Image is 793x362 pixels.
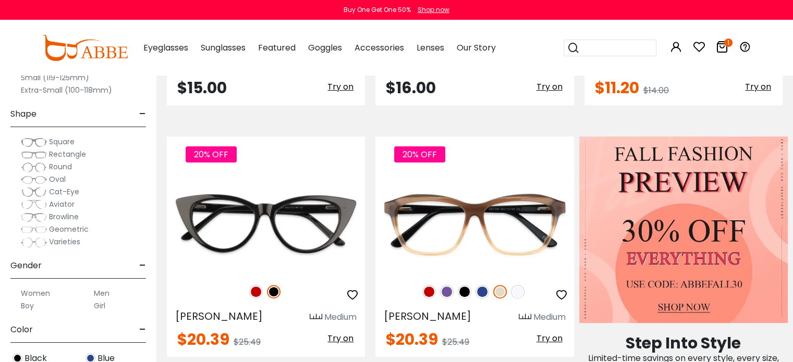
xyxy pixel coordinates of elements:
[21,149,47,160] img: Rectangle.png
[139,102,146,127] span: -
[234,336,261,348] span: $25.49
[536,332,563,344] span: Try on
[21,287,50,299] label: Women
[21,162,47,172] img: Round.png
[49,161,72,172] span: Round
[177,328,229,351] span: $20.39
[519,313,531,321] img: size ruler
[386,77,436,99] span: $16.00
[386,328,438,351] span: $20.39
[643,84,669,96] span: $14.00
[626,332,741,354] span: Step Into Style
[139,253,146,278] span: -
[49,174,66,184] span: Oval
[533,311,566,323] div: Medium
[440,285,454,298] img: Purple
[21,174,47,185] img: Oval.png
[49,186,79,197] span: Cat-Eye
[21,224,47,235] img: Geometric.png
[745,81,771,93] span: Try on
[249,285,263,298] img: Red
[49,199,75,209] span: Aviator
[94,287,109,299] label: Men
[258,42,296,54] span: Featured
[167,174,365,273] img: Black Nora - Acetate ,Universal Bridge Fit
[355,42,404,54] span: Accessories
[417,42,444,54] span: Lenses
[384,309,471,323] span: [PERSON_NAME]
[49,149,86,159] span: Rectangle
[579,136,788,323] img: Fall Fashion Sale
[324,80,357,94] button: Try on
[475,285,489,298] img: Blue
[418,5,449,15] div: Shop now
[327,81,353,93] span: Try on
[21,84,112,96] label: Extra-Small (100-118mm)
[327,332,353,344] span: Try on
[457,42,496,54] span: Our Story
[533,80,566,94] button: Try on
[533,332,566,345] button: Try on
[324,332,357,345] button: Try on
[308,42,342,54] span: Goggles
[21,237,47,248] img: Varieties.png
[412,5,449,14] a: Shop now
[375,174,574,273] img: Cream Sonia - Acetate ,Universal Bridge Fit
[344,5,411,15] div: Buy One Get One 50%
[21,137,47,147] img: Square.png
[493,285,507,298] img: Cream
[94,299,105,312] label: Girl
[511,285,524,298] img: Translucent
[49,236,80,247] span: Varieties
[21,212,47,222] img: Browline.png
[10,102,36,127] span: Shape
[536,81,563,93] span: Try on
[201,42,246,54] span: Sunglasses
[595,77,639,99] span: $11.20
[175,309,263,323] span: [PERSON_NAME]
[422,285,436,298] img: Red
[21,299,34,312] label: Boy
[742,80,774,94] button: Try on
[139,317,146,342] span: -
[49,211,79,222] span: Browline
[49,224,89,234] span: Geometric
[458,285,471,298] img: Black
[267,285,280,298] img: Black
[21,187,47,197] img: Cat-Eye.png
[186,146,237,163] span: 20% OFF
[724,39,733,47] i: 1
[10,317,33,342] span: Color
[442,336,469,348] span: $25.49
[394,146,445,163] span: 20% OFF
[177,77,227,99] span: $15.00
[324,311,357,323] div: Medium
[10,253,42,278] span: Gender
[21,199,47,210] img: Aviator.png
[143,42,188,54] span: Eyeglasses
[21,71,89,84] label: Small (119-125mm)
[49,136,75,147] span: Square
[310,313,322,321] img: size ruler
[716,43,728,55] a: 1
[42,35,128,61] img: abbeglasses.com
